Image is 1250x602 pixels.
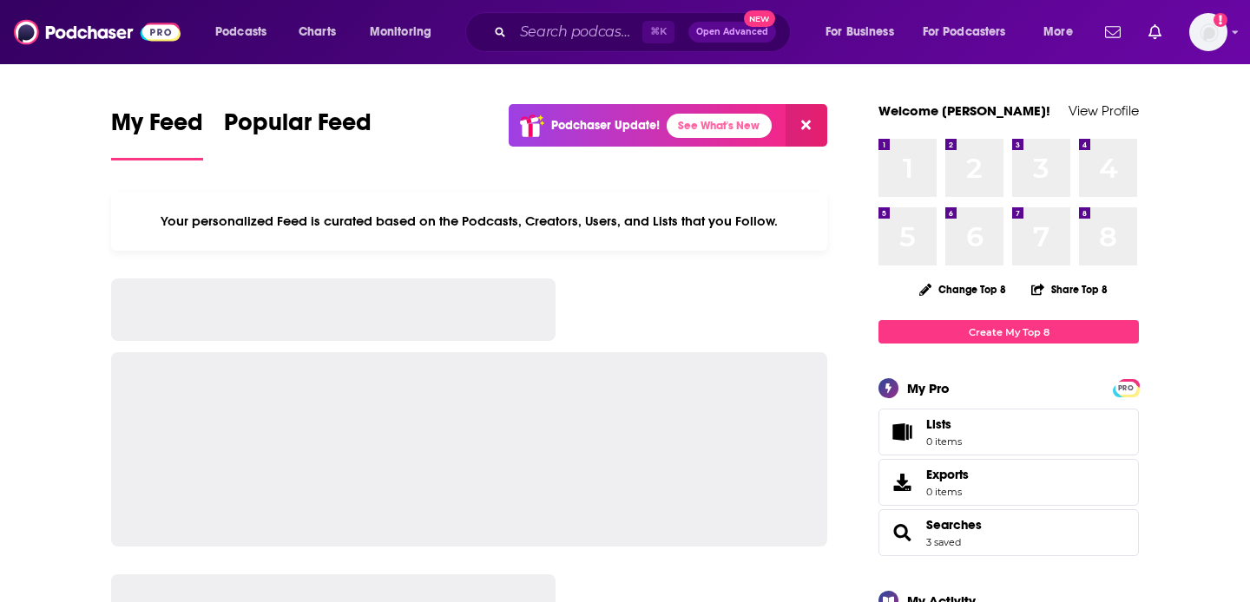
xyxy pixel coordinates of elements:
div: Search podcasts, credits, & more... [482,12,807,52]
span: Searches [878,509,1139,556]
span: Lists [926,416,951,432]
div: Your personalized Feed is curated based on the Podcasts, Creators, Users, and Lists that you Follow. [111,192,827,251]
span: 0 items [926,486,969,498]
span: Exports [926,467,969,482]
a: 3 saved [926,536,961,548]
button: open menu [1031,18,1095,46]
div: My Pro [907,380,950,396]
img: Podchaser - Follow, Share and Rate Podcasts [14,16,181,49]
a: Show notifications dropdown [1098,17,1128,47]
button: open menu [911,18,1031,46]
span: My Feed [111,108,203,147]
button: Share Top 8 [1030,272,1109,306]
span: ⌘ K [642,21,674,43]
a: PRO [1115,381,1136,394]
span: Lists [926,416,962,432]
a: Exports [878,459,1139,506]
a: See What's New [667,114,772,138]
span: Open Advanced [696,28,768,36]
a: Create My Top 8 [878,320,1139,344]
span: PRO [1115,382,1136,395]
span: Charts [299,20,336,44]
span: Monitoring [370,20,431,44]
svg: Add a profile image [1214,13,1227,27]
button: Show profile menu [1189,13,1227,51]
p: Podchaser Update! [551,118,660,133]
span: Exports [885,470,919,494]
img: User Profile [1189,13,1227,51]
input: Search podcasts, credits, & more... [513,18,642,46]
a: Lists [878,409,1139,455]
a: Welcome [PERSON_NAME]! [878,102,1050,119]
a: My Feed [111,108,203,160]
span: More [1043,20,1073,44]
a: Show notifications dropdown [1141,17,1168,47]
button: open menu [813,18,916,46]
a: Searches [926,517,982,533]
button: open menu [358,18,454,46]
button: Open AdvancedNew [688,22,776,43]
a: Popular Feed [224,108,372,160]
a: Charts [287,18,346,46]
span: 0 items [926,435,962,448]
button: open menu [203,18,289,46]
span: For Podcasters [923,20,1006,44]
span: Logged in as mmaugeri_hunter [1189,13,1227,51]
span: Lists [885,420,919,444]
span: For Business [826,20,894,44]
span: Popular Feed [224,108,372,147]
span: New [744,10,775,27]
a: View Profile [1069,102,1139,119]
button: Change Top 8 [909,278,1016,300]
a: Searches [885,520,919,545]
span: Podcasts [215,20,266,44]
